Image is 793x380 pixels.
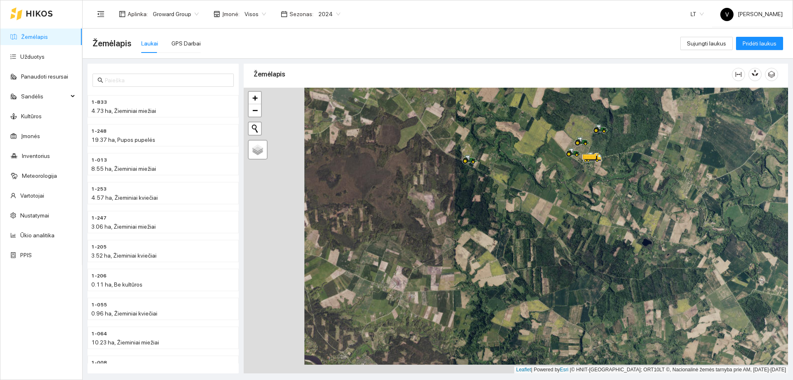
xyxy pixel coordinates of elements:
[687,39,726,48] span: Sujungti laukus
[91,243,107,251] span: 1-205
[91,339,159,346] span: 10.23 ha, Žieminiai miežiai
[91,136,155,143] span: 19.37 ha, Pupos pupelės
[281,11,287,17] span: calendar
[252,93,258,103] span: +
[91,165,156,172] span: 8.55 ha, Žieminiai miežiai
[21,113,42,119] a: Kultūros
[91,127,107,135] span: 1-248
[91,281,142,288] span: 0.11 ha, Be kultūros
[318,8,340,20] span: 2024
[21,73,68,80] a: Panaudoti resursai
[20,192,44,199] a: Vartotojai
[91,223,156,230] span: 3.06 ha, Žieminiai miežiai
[91,214,107,222] span: 1-247
[91,156,107,164] span: 1-013
[736,37,783,50] button: Pridėti laukus
[691,8,704,20] span: LT
[21,133,40,139] a: Įmonės
[560,367,569,373] a: Esri
[20,252,32,258] a: PPIS
[680,37,733,50] button: Sujungti laukus
[516,367,531,373] a: Leaflet
[725,8,729,21] span: V
[128,10,148,19] span: Aplinka :
[222,10,240,19] span: Įmonė :
[91,98,107,106] span: 1-833
[91,310,157,317] span: 0.96 ha, Žieminiai kviečiai
[91,194,158,201] span: 4.57 ha, Žieminiai kviečiai
[119,11,126,17] span: layout
[514,366,788,373] div: | Powered by © HNIT-[GEOGRAPHIC_DATA]; ORT10LT ©, Nacionalinė žemės tarnyba prie AM, [DATE]-[DATE]
[91,108,156,114] span: 4.73 ha, Žieminiai miežiai
[153,8,199,20] span: Groward Group
[249,122,261,135] button: Initiate a new search
[93,37,131,50] span: Žemėlapis
[91,301,107,309] span: 1-055
[171,39,201,48] div: GPS Darbai
[245,8,266,20] span: Visos
[252,105,258,115] span: −
[290,10,313,19] span: Sezonas :
[249,92,261,104] a: Zoom in
[732,71,745,78] span: column-width
[20,232,55,239] a: Ūkio analitika
[91,359,107,367] span: 1-008
[249,104,261,117] a: Zoom out
[97,77,103,83] span: search
[22,172,57,179] a: Meteorologija
[141,39,158,48] div: Laukai
[720,11,783,17] span: [PERSON_NAME]
[732,68,745,81] button: column-width
[680,40,733,47] a: Sujungti laukus
[21,88,68,105] span: Sandėlis
[214,11,220,17] span: shop
[91,272,107,280] span: 1-206
[22,153,50,159] a: Inventorius
[21,33,48,40] a: Žemėlapis
[20,212,49,219] a: Nustatymai
[91,185,107,193] span: 1-253
[97,10,104,18] span: menu-fold
[91,330,107,338] span: 1-064
[736,40,783,47] a: Pridėti laukus
[570,367,571,373] span: |
[743,39,776,48] span: Pridėti laukus
[105,76,229,85] input: Paieška
[254,62,732,86] div: Žemėlapis
[249,141,267,159] a: Layers
[91,252,157,259] span: 3.52 ha, Žieminiai kviečiai
[93,6,109,22] button: menu-fold
[20,53,45,60] a: Užduotys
